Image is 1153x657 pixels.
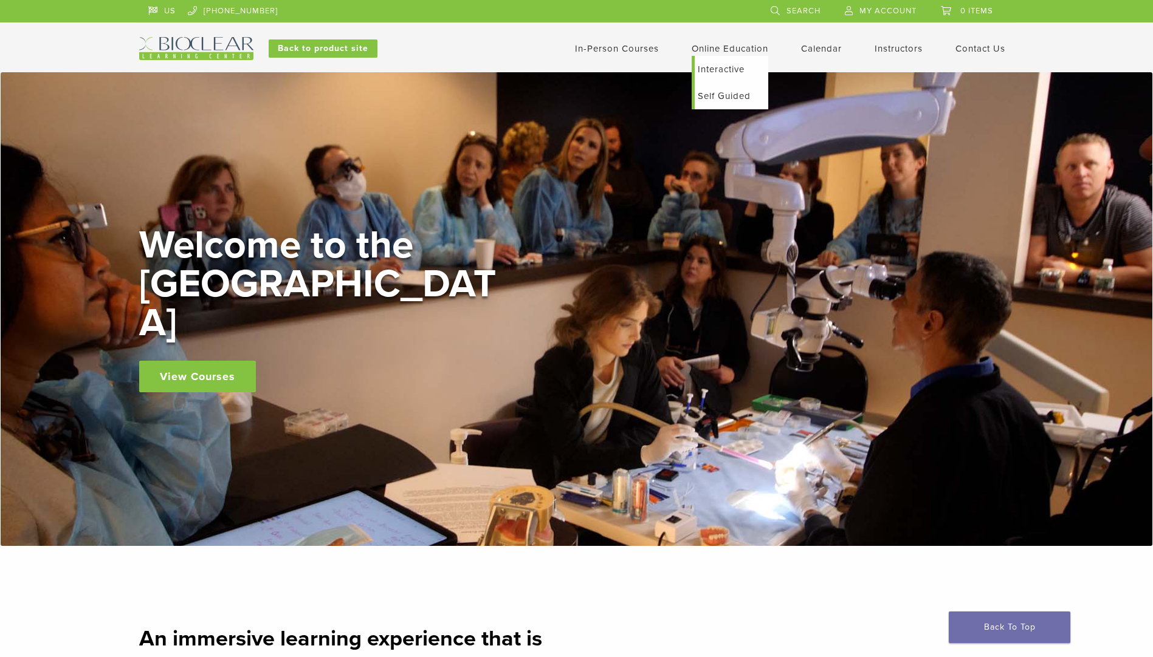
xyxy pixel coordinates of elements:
span: My Account [859,6,917,16]
a: In-Person Courses [575,43,659,54]
a: Contact Us [955,43,1005,54]
img: Bioclear [139,37,253,60]
a: Back To Top [949,611,1070,643]
a: Instructors [875,43,923,54]
a: View Courses [139,361,256,392]
a: Calendar [801,43,842,54]
h2: Welcome to the [GEOGRAPHIC_DATA] [139,226,504,342]
span: 0 items [960,6,993,16]
a: Self Guided [695,83,768,109]
a: Online Education [692,43,768,54]
a: Back to product site [269,39,377,58]
span: Search [786,6,821,16]
a: Interactive [695,56,768,83]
